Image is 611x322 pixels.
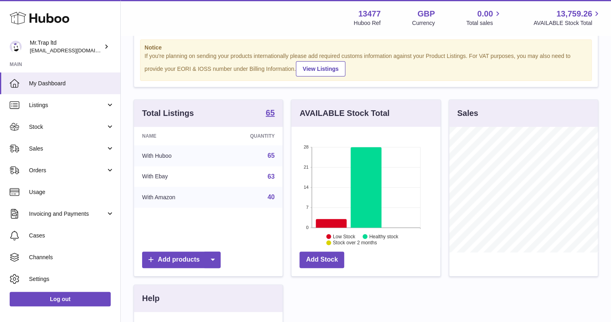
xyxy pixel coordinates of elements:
span: Listings [29,101,106,109]
span: [EMAIL_ADDRESS][DOMAIN_NAME] [30,47,118,54]
span: Invoicing and Payments [29,210,106,218]
div: If you're planning on sending your products internationally please add required customs informati... [144,52,587,76]
a: Add products [142,252,221,268]
text: Stock over 2 months [333,240,377,246]
span: 13,759.26 [556,8,592,19]
span: AVAILABLE Stock Total [533,19,601,27]
span: Cases [29,232,114,239]
span: My Dashboard [29,80,114,87]
a: 40 [268,194,275,200]
td: With Ebay [134,166,215,187]
text: 28 [304,144,309,149]
text: Low Stock [333,234,355,239]
a: View Listings [296,61,345,76]
span: Orders [29,167,106,174]
strong: Notice [144,44,587,52]
a: 65 [266,109,275,118]
a: Add Stock [299,252,344,268]
strong: GBP [417,8,435,19]
text: Healthy stock [369,234,398,239]
strong: 13477 [358,8,381,19]
span: Usage [29,188,114,196]
a: 65 [268,152,275,159]
div: Currency [412,19,435,27]
span: Channels [29,254,114,261]
a: 13,759.26 AVAILABLE Stock Total [533,8,601,27]
span: Settings [29,275,114,283]
th: Name [134,127,215,145]
img: office@grabacz.eu [10,41,22,53]
h3: Help [142,293,159,304]
a: 63 [268,173,275,180]
span: Sales [29,145,106,153]
span: Stock [29,123,106,131]
div: Mr.Trap ltd [30,39,102,54]
a: Log out [10,292,111,306]
div: Huboo Ref [354,19,381,27]
td: With Amazon [134,187,215,208]
th: Quantity [215,127,283,145]
text: 21 [304,165,309,169]
h3: Total Listings [142,108,194,119]
span: Total sales [466,19,502,27]
a: 0.00 Total sales [466,8,502,27]
text: 0 [306,225,309,230]
h3: AVAILABLE Stock Total [299,108,389,119]
strong: 65 [266,109,275,117]
td: With Huboo [134,145,215,166]
h3: Sales [457,108,478,119]
text: 7 [306,205,309,210]
span: 0.00 [477,8,493,19]
text: 14 [304,185,309,190]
